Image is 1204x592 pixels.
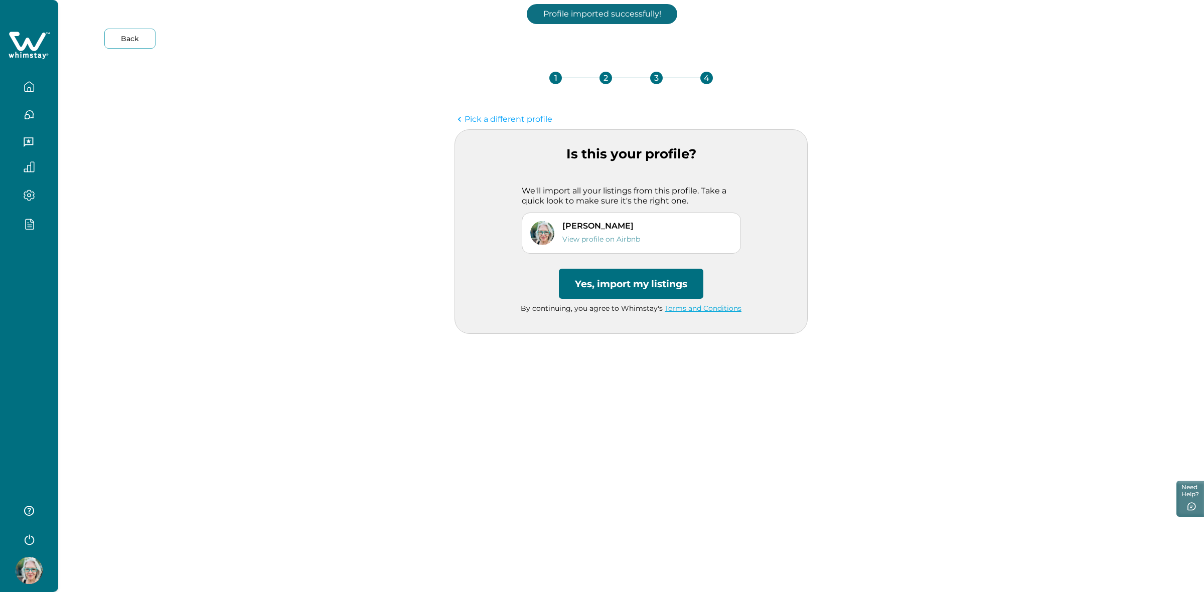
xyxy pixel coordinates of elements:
button: Yes, import my listings [559,269,703,299]
p: We'll import all your listings from this profile. Take a quick look to make sure it's the right one. [522,186,741,206]
p: Is this your profile? [455,146,807,162]
a: Terms and Conditions [665,304,741,313]
a: View profile on Airbnb [562,235,640,244]
button: Back [104,29,156,49]
p: [PERSON_NAME] [562,221,640,231]
p: By continuing, you agree to Whimstay's [455,304,807,314]
img: Whimstay Host [16,557,43,584]
div: 2 [599,72,612,84]
div: 4 [700,72,713,84]
img: Profile Image [530,221,554,245]
div: 1 [549,72,562,84]
div: 3 [650,72,663,84]
p: Pick a different profile [465,114,552,124]
p: Profile imported successfully! [527,4,677,24]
